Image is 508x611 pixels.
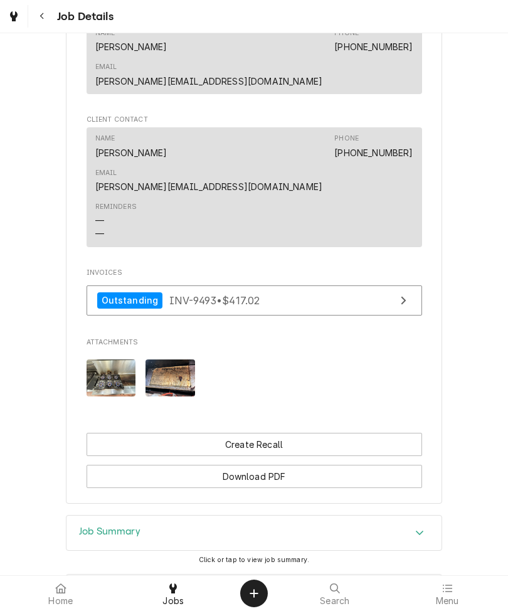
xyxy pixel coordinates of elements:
[79,526,140,538] h3: Job Summary
[334,41,413,52] a: [PHONE_NUMBER]
[199,556,309,564] span: Click or tap to view job summary.
[48,596,73,606] span: Home
[392,578,504,608] a: Menu
[87,456,422,488] div: Button Group Row
[95,76,323,87] a: [PERSON_NAME][EMAIL_ADDRESS][DOMAIN_NAME]
[87,115,422,125] span: Client Contact
[87,21,422,94] div: Contact
[95,62,117,72] div: Email
[5,578,117,608] a: Home
[87,465,422,488] button: Download PDF
[95,40,167,53] div: [PERSON_NAME]
[279,578,391,608] a: Search
[87,337,422,348] span: Attachments
[87,115,422,252] div: Client Contact
[169,294,260,306] span: INV-9493 • $417.02
[87,285,422,316] a: View Invoice
[87,359,136,396] img: 6ESjaQ9nRmuGzZSaNP4C
[87,433,422,488] div: Button Group
[3,5,25,28] a: Go to Jobs
[66,516,442,551] div: Accordion Header
[118,578,230,608] a: Jobs
[95,202,137,240] div: Reminders
[31,5,53,28] button: Navigate back
[320,596,349,606] span: Search
[95,168,117,178] div: Email
[95,146,167,159] div: [PERSON_NAME]
[66,515,442,551] div: Job Summary
[95,227,104,240] div: —
[146,359,195,396] img: VE9OsZ2OS8GBCs91ABav
[87,127,422,247] div: Contact
[95,134,167,159] div: Name
[87,9,422,100] div: Job Contact
[240,580,268,607] button: Create Object
[95,28,167,53] div: Name
[87,21,422,100] div: Job Contact List
[53,8,114,25] span: Job Details
[95,62,323,87] div: Email
[87,433,422,456] div: Button Group Row
[87,433,422,456] button: Create Recall
[97,292,163,309] div: Outstanding
[87,268,422,278] span: Invoices
[95,181,323,192] a: [PERSON_NAME][EMAIL_ADDRESS][DOMAIN_NAME]
[334,147,413,158] a: [PHONE_NUMBER]
[95,134,115,144] div: Name
[95,168,323,193] div: Email
[87,337,422,406] div: Attachments
[436,596,459,606] span: Menu
[162,596,184,606] span: Jobs
[87,268,422,322] div: Invoices
[66,574,442,610] div: Job Timeline
[334,134,413,159] div: Phone
[334,134,359,144] div: Phone
[95,214,104,227] div: —
[95,202,137,212] div: Reminders
[66,516,442,551] button: Accordion Details Expand Trigger
[334,28,413,53] div: Phone
[87,127,422,253] div: Client Contact List
[87,349,422,406] span: Attachments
